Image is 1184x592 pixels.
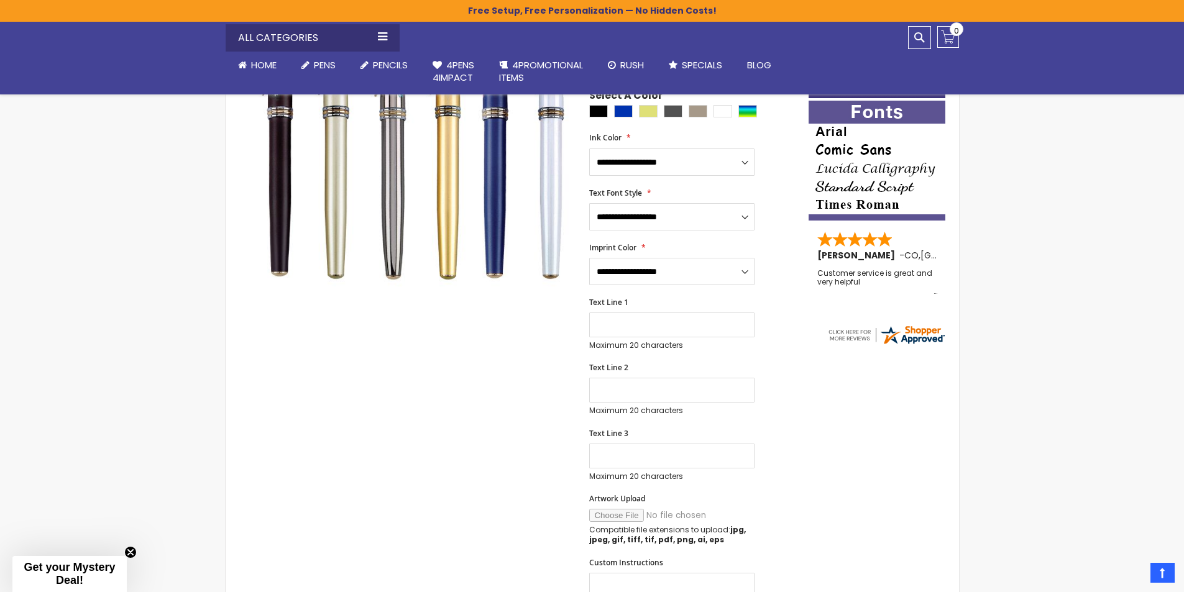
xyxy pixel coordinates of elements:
[499,58,583,84] span: 4PROMOTIONAL ITEMS
[589,524,746,545] strong: jpg, jpeg, gif, tiff, tif, pdf, png, ai, eps
[589,105,608,117] div: Black
[487,52,595,92] a: 4PROMOTIONALITEMS
[124,546,137,558] button: Close teaser
[714,105,732,117] div: White
[620,58,644,71] span: Rush
[735,52,784,79] a: Blog
[595,52,656,79] a: Rush
[809,101,945,221] img: font-personalization-examples
[589,493,645,504] span: Artwork Upload
[348,52,420,79] a: Pencils
[689,105,707,117] div: Nickel
[12,556,127,592] div: Get your Mystery Deal!Close teaser
[747,58,771,71] span: Blog
[738,105,757,117] div: Assorted
[589,362,628,373] span: Text Line 2
[226,52,289,79] a: Home
[904,249,919,262] span: CO
[589,557,663,568] span: Custom Instructions
[954,25,959,37] span: 0
[937,26,959,48] a: 0
[817,249,899,262] span: [PERSON_NAME]
[614,105,633,117] div: Blue
[589,89,663,106] span: Select A Color
[589,242,636,253] span: Imprint Color
[589,471,755,481] p: Maximum 20 characters
[251,58,277,71] span: Home
[24,561,115,586] span: Get your Mystery Deal!
[639,105,658,117] div: Gold
[589,525,755,545] p: Compatible file extensions to upload:
[420,52,487,92] a: 4Pens4impact
[899,249,1012,262] span: - ,
[817,269,938,296] div: Customer service is great and very helpful
[920,249,1012,262] span: [GEOGRAPHIC_DATA]
[1081,558,1184,592] iframe: Google Customer Reviews
[373,58,408,71] span: Pencils
[827,338,946,348] a: 4pens.com certificate URL
[226,24,400,52] div: All Categories
[656,52,735,79] a: Specials
[289,52,348,79] a: Pens
[314,58,336,71] span: Pens
[589,340,755,350] p: Maximum 20 characters
[433,58,474,84] span: 4Pens 4impact
[682,58,722,71] span: Specials
[827,324,946,346] img: 4pens.com widget logo
[589,297,628,307] span: Text Line 1
[589,428,628,439] span: Text Line 3
[664,105,682,117] div: Gunmetal
[589,406,755,416] p: Maximum 20 characters
[589,132,622,143] span: Ink Color
[589,188,642,198] span: Text Font Style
